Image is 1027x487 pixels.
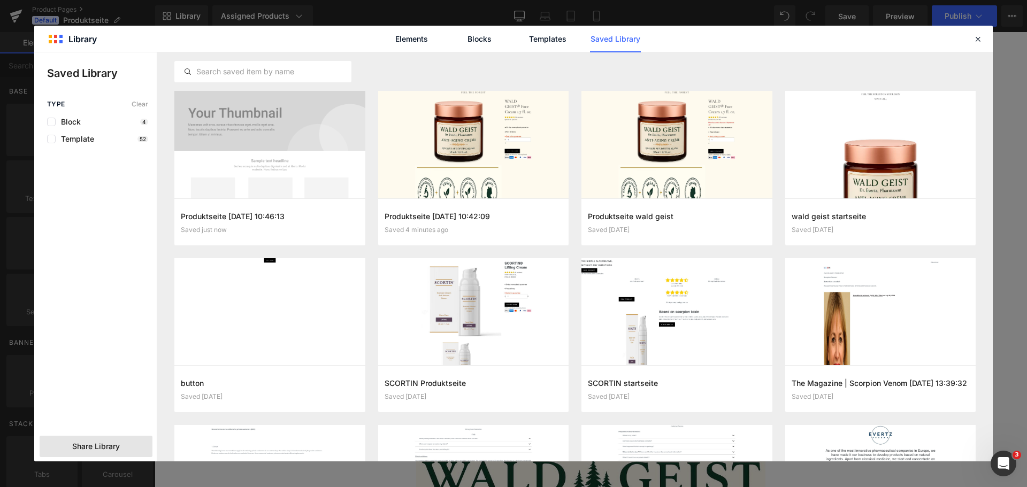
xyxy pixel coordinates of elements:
[385,211,563,222] h3: Produktseite [DATE] 10:42:09
[385,377,563,389] h3: SCORTIN Produktseite
[175,65,351,78] input: Search saved item by name
[56,135,94,143] span: Template
[385,393,563,400] div: Saved [DATE]
[181,226,359,234] div: Saved just now
[386,26,437,52] a: Elements
[792,226,970,234] div: Saved [DATE]
[181,393,359,400] div: Saved [DATE]
[792,393,970,400] div: Saved [DATE]
[243,37,274,49] strong: natural
[181,211,359,222] h3: Produktseite [DATE] 10:46:13
[47,101,65,108] span: Type
[181,377,359,389] h3: button
[991,451,1016,476] iframe: Intercom live chat
[454,26,505,52] a: Blocks
[588,377,766,389] h3: SCORTIN startseite
[588,393,766,400] div: Saved [DATE]
[385,226,563,234] div: Saved 4 minutes ago
[137,136,148,142] p: 52
[124,97,391,113] p: * Determined based on customer survey.
[124,68,366,80] b: Registration number ([GEOGRAPHIC_DATA]): -16135179
[522,26,573,52] a: Templates
[1013,451,1021,459] span: 3
[792,211,970,222] h3: wald geist startseite
[124,145,197,157] strong: Shipping partner:
[148,37,179,49] strong: organic
[132,101,148,108] span: Clear
[140,119,148,125] p: 4
[72,441,120,452] span: Share Library
[588,211,766,222] h3: Produktseite wald geist
[124,36,391,51] p: *from farming, **from essential oils
[56,118,81,126] span: Block
[590,26,641,52] a: Saved Library
[47,65,157,81] p: Saved Library
[792,377,970,389] h3: The Magazine | Scorpion Venom [DATE] 13:39:32
[588,226,766,234] div: Saved [DATE]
